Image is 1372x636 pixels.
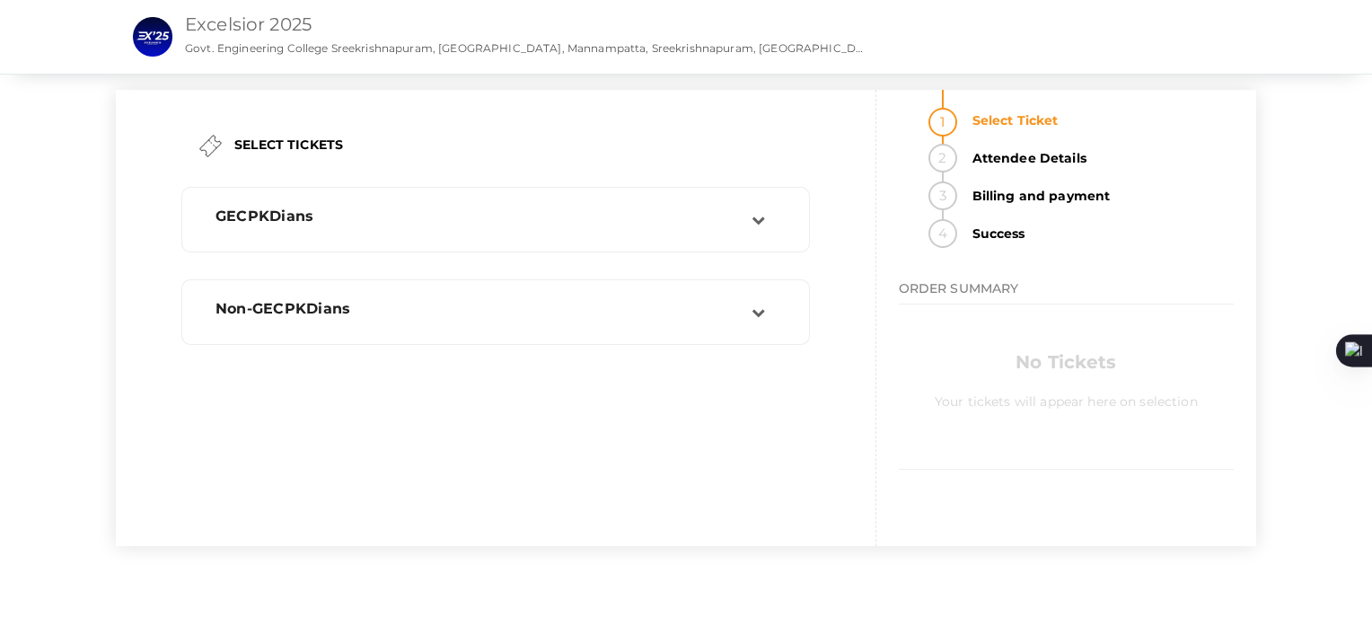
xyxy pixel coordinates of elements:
[234,136,343,154] label: SELECT TICKETS
[215,208,313,225] span: GECPKDians
[962,106,1234,135] strong: Select Ticket
[1016,351,1116,373] b: No Tickets
[935,379,1198,411] label: Your tickets will appear here on selection
[133,17,172,57] img: IIZWXVCU_small.png
[899,280,1019,296] span: ORDER SUMMARY
[191,311,800,328] a: Non-GECPKDians
[962,219,1234,248] strong: Success
[962,144,1234,172] strong: Attendee Details
[185,40,871,56] p: Govt. Engineering College Sreekrishnapuram, [GEOGRAPHIC_DATA], Mannampatta, Sreekrishnapuram, [GE...
[215,300,350,317] span: Non-GECPKDians
[962,181,1234,210] strong: Billing and payment
[199,135,222,157] img: ticket.png
[185,13,312,35] a: Excelsior 2025
[191,218,800,235] a: GECPKDians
